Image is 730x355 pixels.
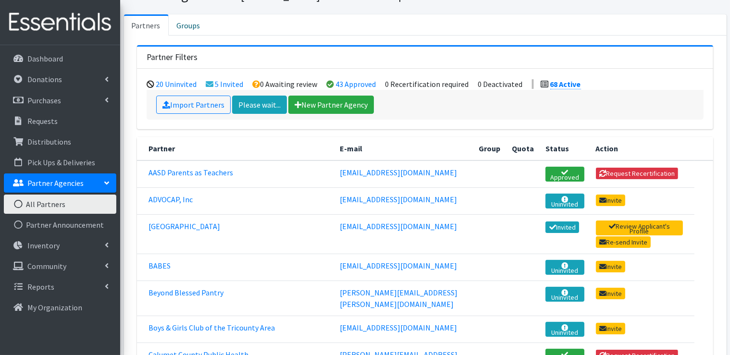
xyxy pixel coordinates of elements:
[4,257,116,276] a: Community
[596,323,626,334] a: Invite
[147,52,198,62] h3: Partner Filters
[4,111,116,131] a: Requests
[27,303,82,312] p: My Organization
[340,168,457,177] a: [EMAIL_ADDRESS][DOMAIN_NAME]
[4,70,116,89] a: Donations
[545,167,584,182] a: Approved
[340,323,457,332] a: [EMAIL_ADDRESS][DOMAIN_NAME]
[340,288,458,309] a: [PERSON_NAME][EMAIL_ADDRESS][PERSON_NAME][DOMAIN_NAME]
[340,221,457,231] a: [EMAIL_ADDRESS][DOMAIN_NAME]
[27,261,66,271] p: Community
[215,79,244,89] a: 5 Invited
[232,96,287,114] a: Please wait...
[156,96,231,114] a: Import Partners
[288,96,374,114] a: New Partner Agency
[27,137,71,147] p: Distributions
[540,137,590,160] th: Status
[4,195,116,214] a: All Partners
[336,79,376,89] a: 43 Approved
[4,215,116,234] a: Partner Announcement
[4,277,116,296] a: Reports
[148,168,233,177] a: AASD Parents as Teachers
[4,6,116,38] img: HumanEssentials
[596,220,683,235] a: Review Applicant's Profile
[27,96,61,105] p: Purchases
[169,14,209,36] a: Groups
[545,322,584,337] a: Uninvited
[545,260,584,275] a: Uninvited
[473,137,506,160] th: Group
[27,54,63,63] p: Dashboard
[148,323,275,332] a: Boys & Girls Club of the Tricounty Area
[385,79,469,89] li: 0 Recertification required
[340,261,457,270] a: [EMAIL_ADDRESS][DOMAIN_NAME]
[4,153,116,172] a: Pick Ups & Deliveries
[156,79,197,89] a: 20 Uninvited
[27,74,62,84] p: Donations
[148,195,193,204] a: ADVOCAP, Inc
[137,137,334,160] th: Partner
[4,298,116,317] a: My Organization
[27,158,95,167] p: Pick Ups & Deliveries
[27,282,54,292] p: Reports
[334,137,473,160] th: E-mail
[4,49,116,68] a: Dashboard
[545,221,579,233] a: Invited
[596,195,626,206] a: Invite
[590,137,694,160] th: Action
[596,168,679,179] button: Request Recertification
[545,194,584,208] a: Uninvited
[27,116,58,126] p: Requests
[596,236,651,248] a: Re-send Invite
[253,79,318,89] li: 0 Awaiting review
[596,261,626,272] a: Invite
[27,178,84,188] p: Partner Agencies
[545,287,584,302] a: Uninvited
[478,79,523,89] li: 0 Deactivated
[4,132,116,151] a: Distributions
[506,137,540,160] th: Quota
[4,91,116,110] a: Purchases
[148,261,171,270] a: BABES
[4,173,116,193] a: Partner Agencies
[596,288,626,299] a: Invite
[550,79,581,89] a: 68 Active
[4,236,116,255] a: Inventory
[27,241,60,250] p: Inventory
[124,14,169,36] a: Partners
[148,288,223,297] a: Beyond Blessed Pantry
[148,221,220,231] a: [GEOGRAPHIC_DATA]
[340,195,457,204] a: [EMAIL_ADDRESS][DOMAIN_NAME]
